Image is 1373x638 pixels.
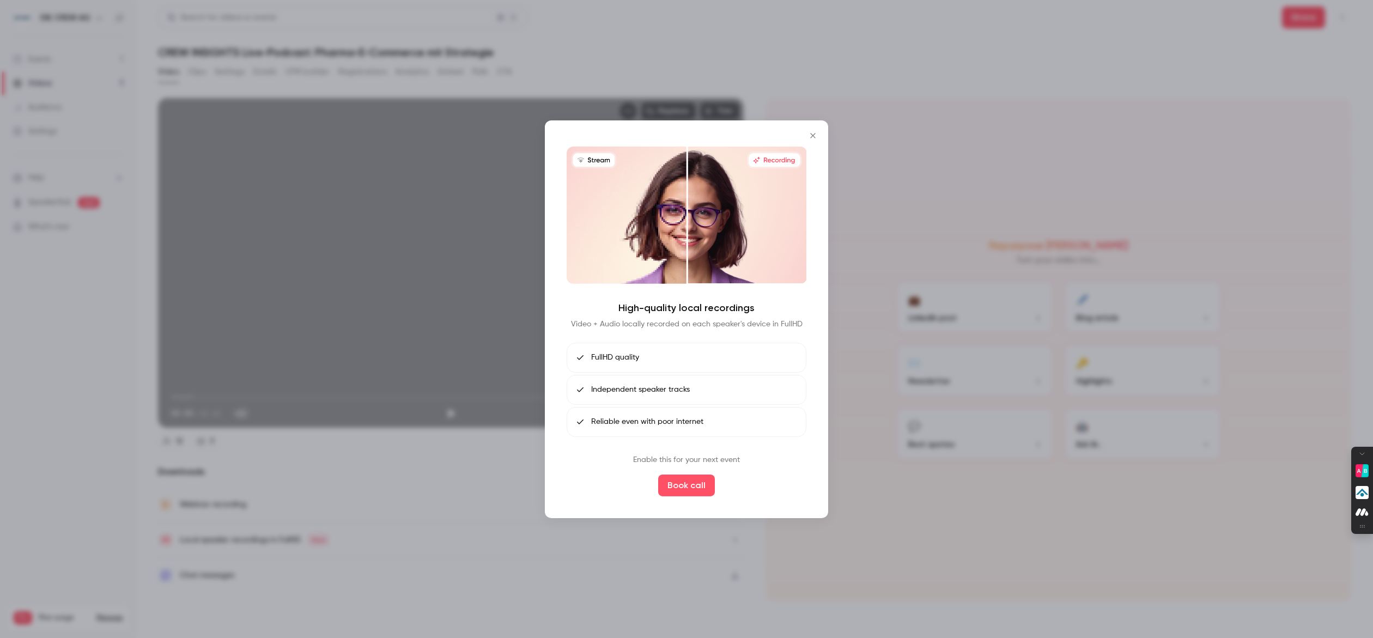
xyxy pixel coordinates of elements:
p: Video + Audio locally recorded on each speaker's device in FullHD [571,319,803,330]
img: Find Product Alternatives icon [1356,464,1369,477]
button: Book call [658,475,715,496]
span: FullHD quality [591,352,639,363]
span: Independent speaker tracks [591,384,690,396]
button: Close [802,124,824,146]
p: Enable this for your next event [633,454,740,466]
span: Reliable even with poor internet [591,416,703,428]
img: Presse-Versorgung Lead-Generierung icon [1356,486,1369,499]
h4: High-quality local recordings [618,301,755,314]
